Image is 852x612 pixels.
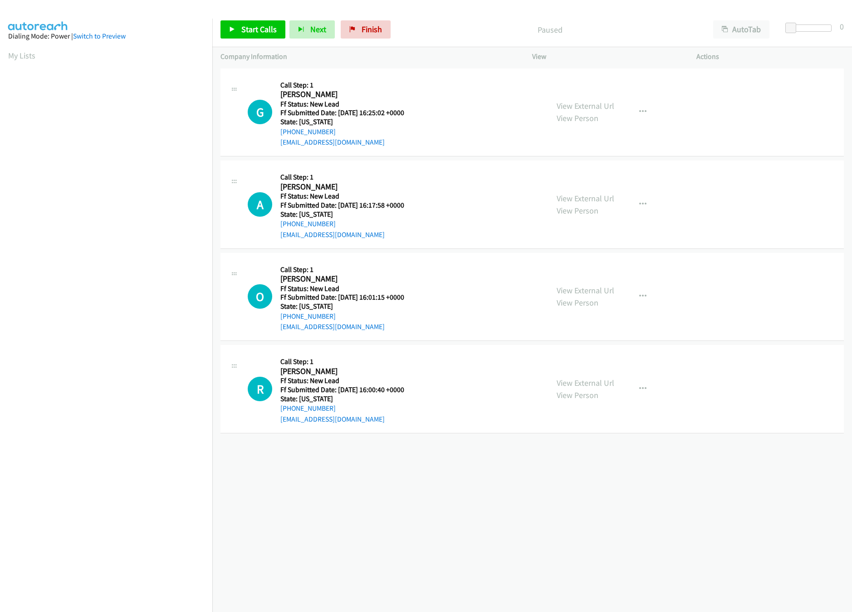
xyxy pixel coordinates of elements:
[280,274,416,284] h2: [PERSON_NAME]
[280,366,416,377] h2: [PERSON_NAME]
[280,302,416,311] h5: State: [US_STATE]
[557,285,614,296] a: View External Url
[280,357,416,366] h5: Call Step: 1
[280,117,416,126] h5: State: [US_STATE]
[280,385,416,394] h5: Ff Submitted Date: [DATE] 16:00:40 +0000
[289,20,335,39] button: Next
[280,201,416,210] h5: Ff Submitted Date: [DATE] 16:17:58 +0000
[713,20,769,39] button: AutoTab
[220,51,516,62] p: Company Information
[790,24,832,32] div: Delay between calls (in seconds)
[280,415,385,423] a: [EMAIL_ADDRESS][DOMAIN_NAME]
[557,390,598,400] a: View Person
[280,394,416,403] h5: State: [US_STATE]
[280,265,416,274] h5: Call Step: 1
[280,108,416,117] h5: Ff Submitted Date: [DATE] 16:25:02 +0000
[280,89,416,100] h2: [PERSON_NAME]
[310,24,326,34] span: Next
[241,24,277,34] span: Start Calls
[280,312,336,321] a: [PHONE_NUMBER]
[280,284,416,293] h5: Ff Status: New Lead
[280,219,336,228] a: [PHONE_NUMBER]
[8,70,212,500] iframe: Dialpad
[280,322,385,331] a: [EMAIL_ADDRESS][DOMAIN_NAME]
[280,293,416,302] h5: Ff Submitted Date: [DATE] 16:01:15 +0000
[248,377,272,401] div: The call is yet to be attempted
[248,192,272,217] h1: A
[280,376,416,385] h5: Ff Status: New Lead
[557,101,614,111] a: View External Url
[280,100,416,109] h5: Ff Status: New Lead
[73,32,126,40] a: Switch to Preview
[248,284,272,309] h1: O
[557,378,614,388] a: View External Url
[532,51,680,62] p: View
[362,24,382,34] span: Finish
[280,81,416,90] h5: Call Step: 1
[280,182,416,192] h2: [PERSON_NAME]
[248,377,272,401] h1: R
[280,404,336,413] a: [PHONE_NUMBER]
[248,192,272,217] div: The call is yet to be attempted
[280,138,385,146] a: [EMAIL_ADDRESS][DOMAIN_NAME]
[403,24,697,36] p: Paused
[8,50,35,61] a: My Lists
[248,100,272,124] h1: G
[280,230,385,239] a: [EMAIL_ADDRESS][DOMAIN_NAME]
[557,193,614,204] a: View External Url
[557,297,598,308] a: View Person
[557,113,598,123] a: View Person
[280,173,416,182] h5: Call Step: 1
[8,31,204,42] div: Dialing Mode: Power |
[696,51,844,62] p: Actions
[557,205,598,216] a: View Person
[280,127,336,136] a: [PHONE_NUMBER]
[341,20,391,39] a: Finish
[280,192,416,201] h5: Ff Status: New Lead
[220,20,285,39] a: Start Calls
[280,210,416,219] h5: State: [US_STATE]
[248,284,272,309] div: The call is yet to be attempted
[248,100,272,124] div: The call is yet to be attempted
[840,20,844,33] div: 0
